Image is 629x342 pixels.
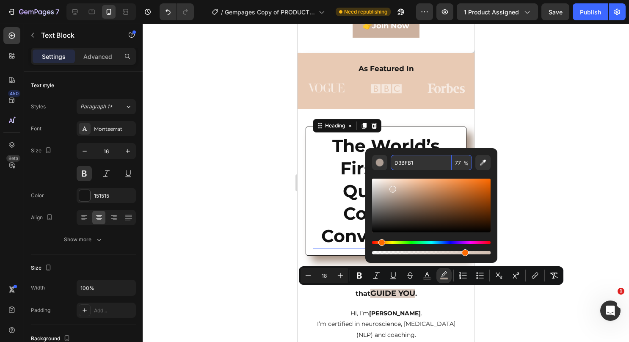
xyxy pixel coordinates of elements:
p: 7 [55,7,59,17]
button: 7 [3,3,63,20]
img: gempages_578038554140082962-62048f25-b299-4fa9-9c14-7d90d838c858.png [73,58,105,72]
p: Advanced [83,52,112,61]
button: Paragraph 1* [77,99,136,114]
img: gempages_578038554140082962-1d8bc6a0-a470-4cbc-9fca-e5e75b62e8d0.png [10,59,47,69]
span: 1 product assigned [464,8,519,17]
div: Hue [372,241,491,244]
div: Undo/Redo [160,3,194,20]
button: Publish [573,3,608,20]
span: Need republishing [344,8,387,16]
div: Font [31,125,41,132]
div: Beta [6,155,20,162]
input: E.g FFFFFF [391,155,452,170]
span: Paragraph 1* [80,103,113,110]
button: 1 product assigned [457,3,538,20]
div: Padding [31,306,50,314]
span: / [221,8,223,17]
h2: Rich Text Editor. Editing area: main [15,110,162,224]
div: Rich Text Editor. Editing area: main [15,251,162,278]
div: Montserrat [94,125,134,133]
p: Text Block [41,30,113,40]
p: ⁠⁠⁠⁠⁠⁠⁠ [16,111,161,223]
span: Gempages Copy of PRODUCT - MEMBERSHIP [225,8,315,17]
div: Publish [580,8,601,17]
p: Settings [42,52,66,61]
div: Styles [31,103,46,110]
input: Auto [77,280,135,295]
button: Save [541,3,569,20]
iframe: Intercom live chat [600,301,621,321]
div: Color [31,192,44,199]
strong: [PERSON_NAME] [72,286,123,293]
span: 1 [618,288,624,295]
div: Show more [64,235,103,244]
div: Heading [26,98,49,106]
span: GUIDE YOU [73,265,118,274]
p: Hi, I’m . I’m certified in neuroscience, [MEDICAL_DATA] (NLP) and coaching. [16,284,161,317]
div: Text style [31,82,54,89]
div: Size [31,145,53,157]
div: Size [31,262,53,274]
div: 0 [84,228,93,235]
div: Add... [94,307,134,314]
div: Editor contextual toolbar [299,266,563,285]
strong: The World’s First Daily Quantum Coaching Conversations [24,111,153,223]
div: 151515 [94,192,134,200]
span: Save [549,8,563,16]
div: Width [31,284,45,292]
img: gempages_578038554140082962-7bec36a8-ca79-4b81-864c-1df45ffbbd13.png [128,59,169,70]
button: Show more [31,232,136,247]
p: More than advice — daily conversations that . [16,252,161,277]
iframe: Design area [298,24,475,342]
div: Align [31,212,55,223]
div: 450 [8,90,20,97]
span: % [463,159,469,168]
p: As Featured In [1,41,176,50]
